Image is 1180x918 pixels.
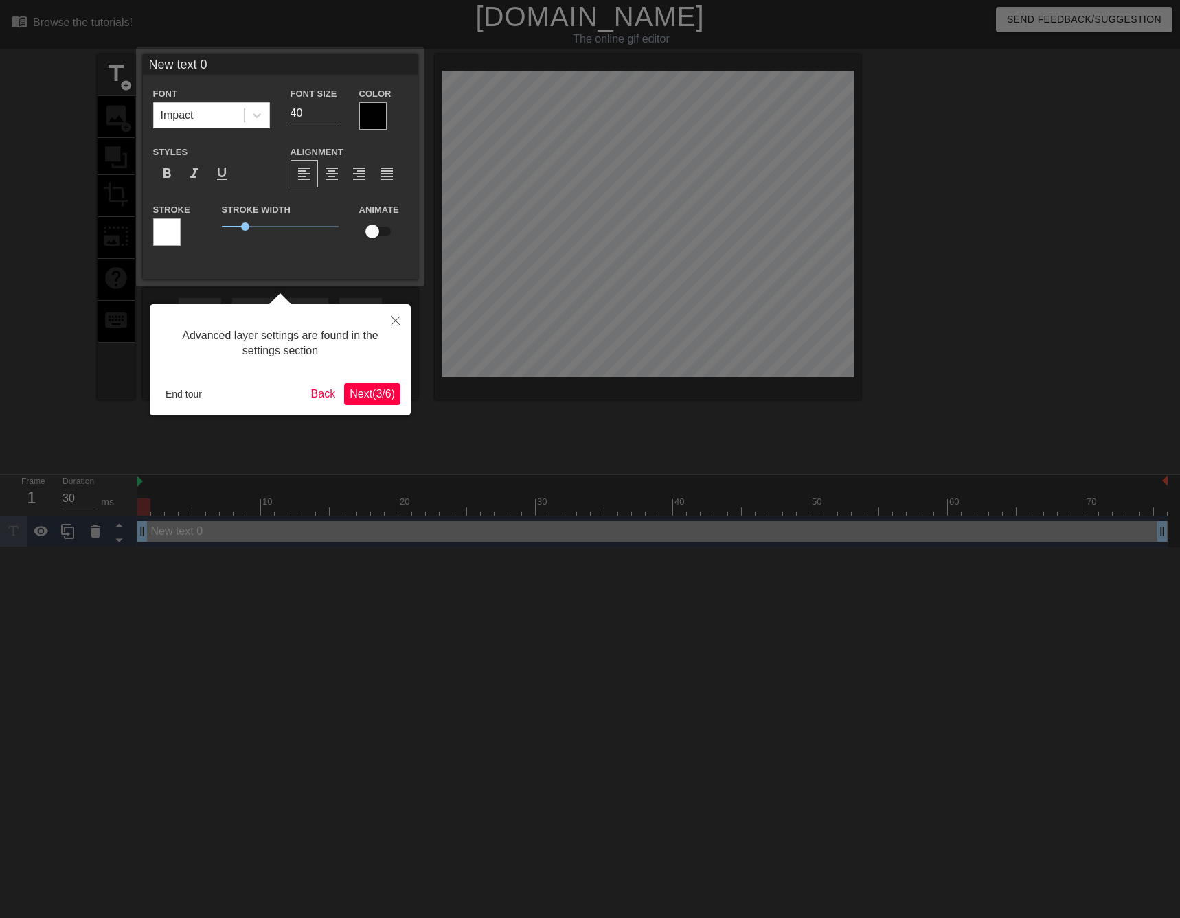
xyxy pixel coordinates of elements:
button: Back [306,383,341,405]
button: Close [381,304,411,336]
button: Next [344,383,400,405]
button: End tour [160,384,207,404]
span: Next ( 3 / 6 ) [350,388,395,400]
div: Advanced layer settings are found in the settings section [160,314,400,373]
